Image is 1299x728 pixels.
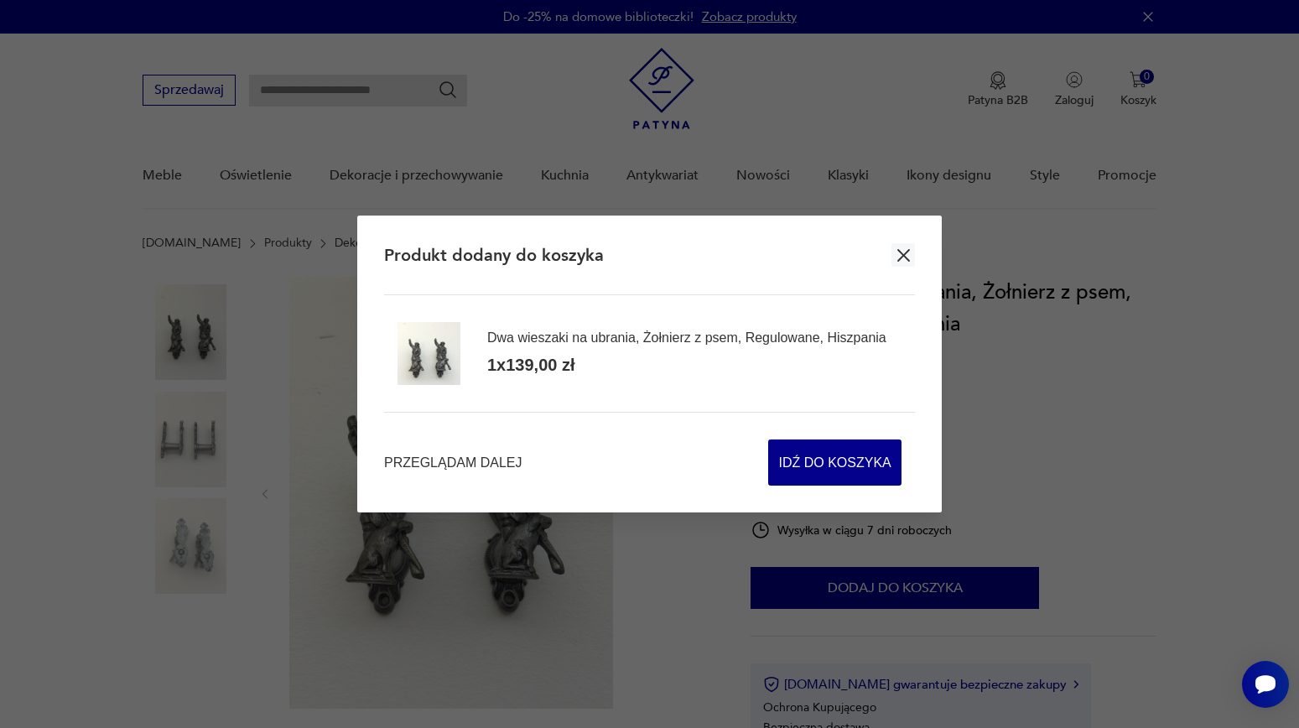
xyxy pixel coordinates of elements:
button: Idź do koszyka [768,439,902,486]
button: Przeglądam dalej [384,453,522,472]
span: Idź do koszyka [779,440,891,485]
div: 1 x 139,00 zł [487,354,575,377]
h2: Produkt dodany do koszyka [384,244,604,267]
img: Zdjęcie produktu [397,322,460,385]
iframe: Smartsupp widget button [1242,661,1289,708]
div: Dwa wieszaki na ubrania, Żołnierz z psem, Regulowane, Hiszpania [487,330,886,346]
